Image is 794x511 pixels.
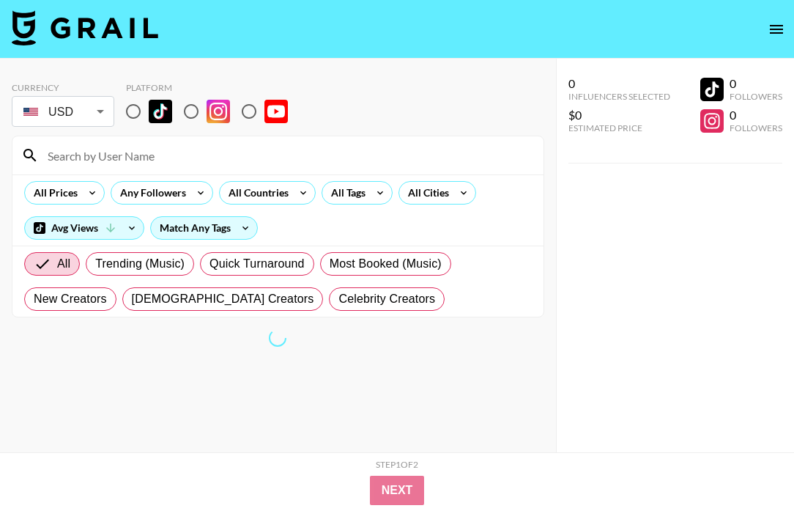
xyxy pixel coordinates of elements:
[126,82,300,93] div: Platform
[34,290,107,308] span: New Creators
[568,108,670,122] div: $0
[95,255,185,273] span: Trending (Music)
[25,217,144,239] div: Avg Views
[568,122,670,133] div: Estimated Price
[111,182,189,204] div: Any Followers
[12,82,114,93] div: Currency
[25,182,81,204] div: All Prices
[151,217,257,239] div: Match Any Tags
[730,91,782,102] div: Followers
[338,290,435,308] span: Celebrity Creators
[12,10,158,45] img: Grail Talent
[39,144,535,167] input: Search by User Name
[399,182,452,204] div: All Cities
[220,182,292,204] div: All Countries
[568,91,670,102] div: Influencers Selected
[330,255,442,273] span: Most Booked (Music)
[149,100,172,123] img: TikTok
[730,122,782,133] div: Followers
[264,100,288,123] img: YouTube
[266,326,290,350] span: Refreshing bookers, clients, cities, talent, talent...
[568,76,670,91] div: 0
[370,476,425,505] button: Next
[730,76,782,91] div: 0
[132,290,314,308] span: [DEMOGRAPHIC_DATA] Creators
[15,99,111,125] div: USD
[207,100,230,123] img: Instagram
[762,15,791,44] button: open drawer
[209,255,305,273] span: Quick Turnaround
[376,459,418,470] div: Step 1 of 2
[322,182,368,204] div: All Tags
[57,255,70,273] span: All
[730,108,782,122] div: 0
